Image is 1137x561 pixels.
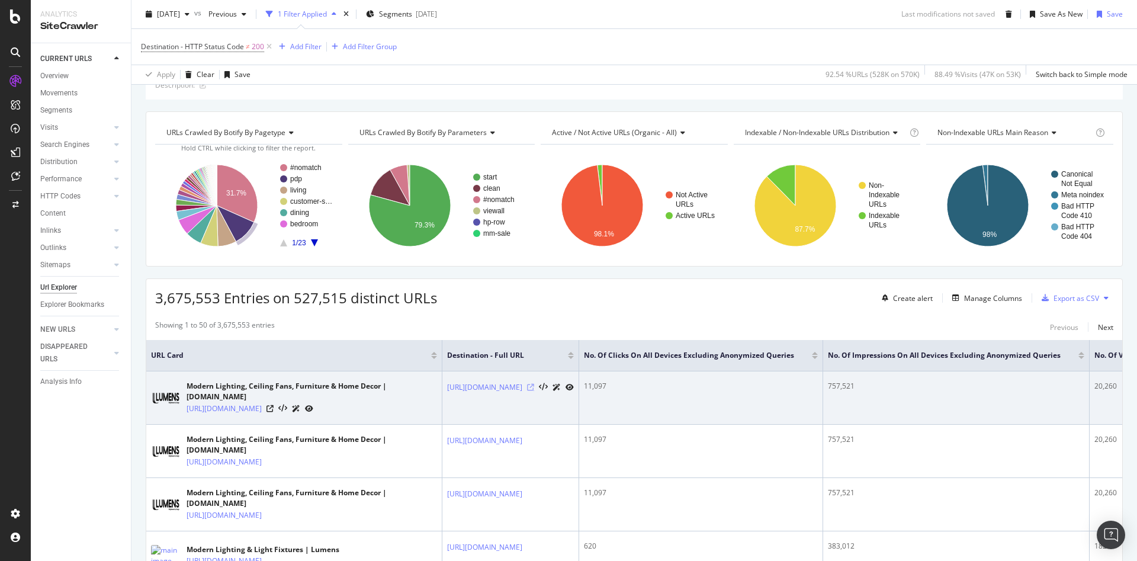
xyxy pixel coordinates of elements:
button: Apply [141,65,175,84]
text: URLs [869,200,887,209]
div: Create alert [893,293,933,303]
div: Visits [40,121,58,134]
a: Search Engines [40,139,111,151]
a: [URL][DOMAIN_NAME] [447,488,522,500]
button: Save [220,65,250,84]
span: URLs Crawled By Botify By parameters [359,127,487,137]
a: URL Inspection [566,381,574,393]
div: Manage Columns [964,293,1022,303]
h4: URLs Crawled By Botify By pagetype [164,123,332,142]
div: 92.54 % URLs ( 528K on 570K ) [826,69,920,79]
a: Visits [40,121,111,134]
div: Segments [40,104,72,117]
a: Distribution [40,156,111,168]
div: Last modifications not saved [901,9,995,19]
span: No. of Clicks On All Devices excluding anonymized queries [584,350,794,361]
button: Next [1098,320,1113,334]
div: Explorer Bookmarks [40,299,104,311]
div: Sitemaps [40,259,70,271]
svg: A chart. [541,154,728,257]
text: 31.7% [226,189,246,197]
a: URL Inspection [305,402,313,415]
span: Destination - Full URL [447,350,550,361]
div: Modern Lighting & Light Fixtures | Lumens [187,544,339,555]
div: Switch back to Simple mode [1036,69,1128,79]
div: Modern Lighting, Ceiling Fans, Furniture & Home Decor | [DOMAIN_NAME] [187,381,437,402]
text: Meta noindex [1061,191,1104,199]
div: Showing 1 to 50 of 3,675,553 entries [155,320,275,334]
a: Inlinks [40,225,111,237]
span: Indexable / Non-Indexable URLs distribution [745,127,889,137]
a: [URL][DOMAIN_NAME] [447,435,522,447]
div: Outlinks [40,242,66,254]
div: Export as CSV [1054,293,1099,303]
a: Explorer Bookmarks [40,299,123,311]
div: Content [40,207,66,220]
div: Modern Lighting, Ceiling Fans, Furniture & Home Decor | [DOMAIN_NAME] [187,488,437,509]
div: Analysis Info [40,376,82,388]
div: Performance [40,173,82,185]
a: Overview [40,70,123,82]
a: Segments [40,104,123,117]
button: Add Filter [274,40,322,54]
text: 79.3% [414,221,434,229]
div: 620 [584,541,818,552]
span: Hold CTRL while clicking to filter the report. [181,143,316,152]
h4: Indexable / Non-Indexable URLs Distribution [743,123,907,142]
div: Inlinks [40,225,61,237]
span: 2025 Sep. 13th [157,9,180,19]
text: hp-row [483,218,505,226]
div: Modern Lighting, Ceiling Fans, Furniture & Home Decor | [DOMAIN_NAME] [187,434,437,456]
svg: A chart. [926,154,1113,257]
text: 1/23 [292,239,306,247]
button: Export as CSV [1037,288,1099,307]
div: CURRENT URLS [40,53,92,65]
text: Bad HTTP [1061,223,1094,231]
span: URL Card [151,350,428,361]
text: 98% [982,230,997,239]
button: Previous [1050,320,1078,334]
div: 383,012 [828,541,1084,552]
text: URLs [676,200,693,209]
a: Movements [40,87,123,100]
button: Previous [204,5,251,24]
a: NEW URLS [40,323,111,336]
text: clean [483,184,500,193]
a: AI Url Details [553,381,561,393]
a: Visit Online Page [266,405,274,412]
text: Code 404 [1061,232,1092,241]
svg: A chart. [155,154,342,257]
div: Save [235,69,250,79]
div: Overview [40,70,69,82]
a: Outlinks [40,242,111,254]
a: [URL][DOMAIN_NAME] [187,509,262,521]
button: Manage Columns [947,291,1022,305]
div: Add Filter Group [343,41,397,52]
div: DISAPPEARED URLS [40,341,100,366]
span: vs [194,8,204,18]
text: #nomatch [483,195,515,204]
div: Description: [155,80,195,90]
text: Non- [869,181,884,190]
span: ≠ [246,41,250,52]
span: 200 [252,39,264,55]
text: bedroom [290,220,318,228]
img: main image [151,390,181,406]
div: times [341,8,351,20]
span: Previous [204,9,237,19]
div: Add Filter [290,41,322,52]
button: View HTML Source [539,383,548,392]
svg: A chart. [348,154,535,257]
h4: URLs Crawled By Botify By parameters [357,123,525,142]
text: 87.7% [795,226,815,234]
button: Save As New [1025,5,1083,24]
div: Url Explorer [40,281,77,294]
text: dining [290,209,309,217]
a: Url Explorer [40,281,123,294]
text: URLs [869,221,887,229]
div: Search Engines [40,139,89,151]
div: Movements [40,87,78,100]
